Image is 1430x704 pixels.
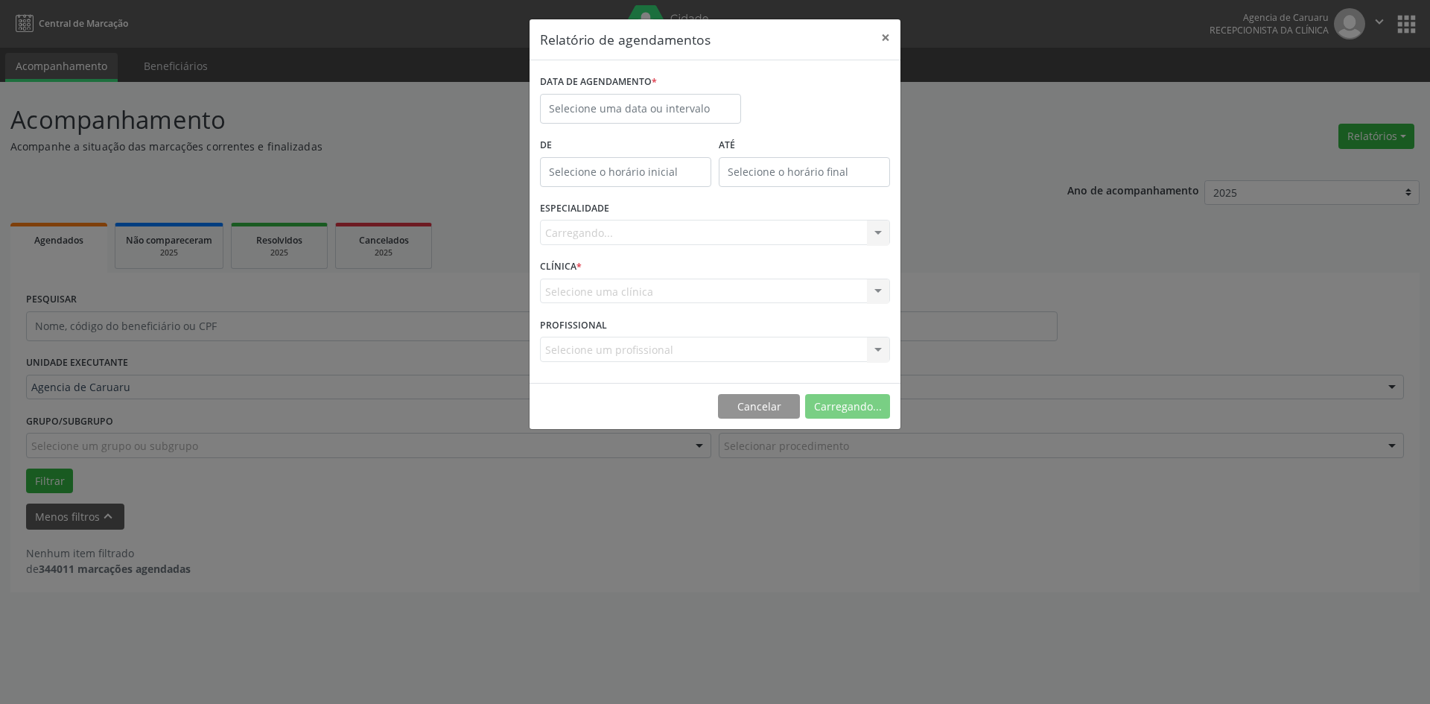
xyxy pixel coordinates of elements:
[540,134,711,157] label: De
[540,314,607,337] label: PROFISSIONAL
[540,197,609,221] label: ESPECIALIDADE
[719,157,890,187] input: Selecione o horário final
[540,256,582,279] label: CLÍNICA
[540,71,657,94] label: DATA DE AGENDAMENTO
[871,19,900,56] button: Close
[805,394,890,419] button: Carregando...
[540,157,711,187] input: Selecione o horário inicial
[540,30,711,49] h5: Relatório de agendamentos
[719,134,890,157] label: ATÉ
[540,94,741,124] input: Selecione uma data ou intervalo
[718,394,800,419] button: Cancelar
